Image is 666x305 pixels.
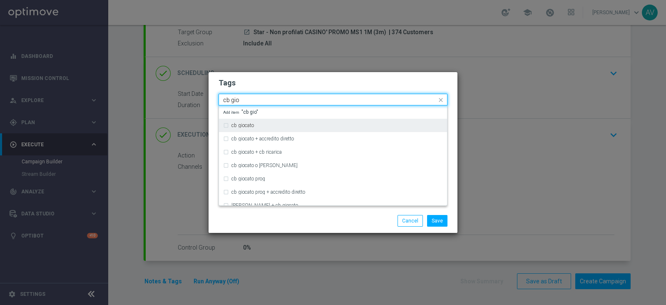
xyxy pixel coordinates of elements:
[231,190,305,195] label: cb giocato prog + accredito diretto
[231,176,265,181] label: cb giocato prog
[223,110,258,115] span: "cb gio"
[231,136,294,141] label: cb giocato + accredito diretto
[219,94,447,105] ng-select: star, up selling
[231,123,254,128] label: cb giocato
[223,119,443,132] div: cb giocato
[231,203,298,208] label: [PERSON_NAME] + cb giocato
[219,78,447,88] h2: Tags
[223,132,443,145] div: cb giocato + accredito diretto
[223,110,241,115] span: Add item
[223,145,443,159] div: cb giocato + cb ricarica
[231,150,282,155] label: cb giocato + cb ricarica
[223,185,443,199] div: cb giocato prog + accredito diretto
[398,215,423,227] button: Cancel
[223,172,443,185] div: cb giocato prog
[231,163,298,168] label: cb giocato o [PERSON_NAME]
[223,199,443,212] div: cb perso + cb giocato
[219,105,447,206] ng-dropdown-panel: Options list
[223,159,443,172] div: cb giocato o cb perso
[427,215,447,227] button: Save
